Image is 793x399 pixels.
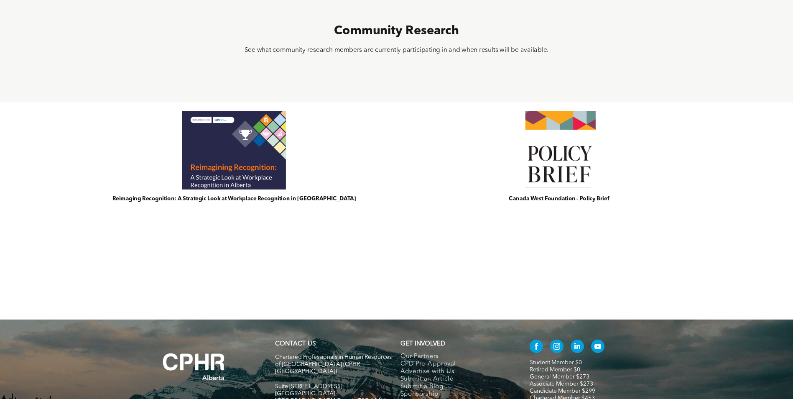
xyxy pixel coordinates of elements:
[275,354,392,374] span: Chartered Professionals in Human Resources of [GEOGRAPHIC_DATA] (CPHR [GEOGRAPHIC_DATA])
[530,374,589,380] a: General Member $273
[530,360,582,366] a: Student Member $0
[530,340,543,355] a: facebook
[146,336,242,397] img: A white background with a few lines on it
[275,341,316,347] a: CONTACT US
[334,25,459,37] span: Community Research
[530,388,595,394] a: Candidate Member $299
[400,353,512,361] a: Our Partners
[400,341,445,347] span: GET INVOLVED
[245,47,549,53] span: See what community research members are currently participating in and when results will be avail...
[112,195,356,202] h3: Reimaging Recognition: A Strategic Look at Workplace Recognition in [GEOGRAPHIC_DATA]
[530,381,593,387] a: Associate Member $273
[275,384,342,389] span: Suite [STREET_ADDRESS]
[571,340,584,355] a: linkedin
[550,340,564,355] a: instagram
[591,340,604,355] a: youtube
[400,391,512,398] a: Sponsorship
[400,361,512,368] a: CPD Pre-Approval
[509,195,609,202] h3: Canada West Foundation - Policy Brief
[400,368,512,376] a: Advertise with Us
[400,376,512,383] a: Submit an Article
[400,383,512,391] a: Submit a Blog
[530,367,580,373] a: Retired Member $0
